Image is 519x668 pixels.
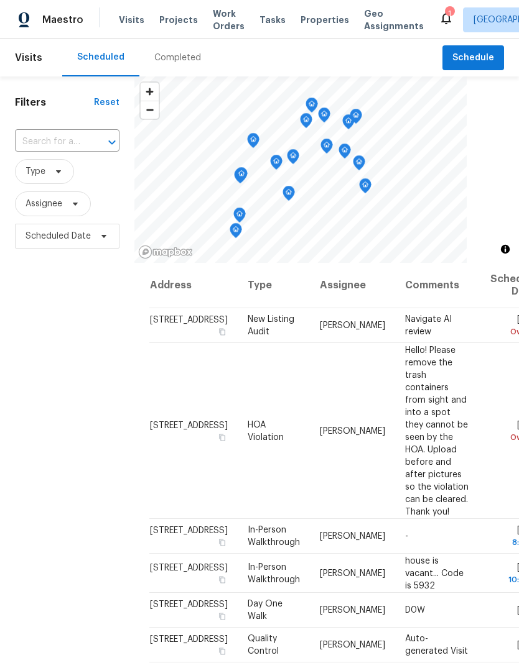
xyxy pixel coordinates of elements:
div: Map marker [339,144,351,163]
div: Map marker [318,108,330,127]
span: Navigate AI review [405,315,452,336]
span: Quality Control [248,634,279,656]
span: Work Orders [213,7,245,32]
div: Map marker [353,155,365,175]
span: [STREET_ADDRESS] [150,600,228,609]
span: Hello! Please remove the trash containers from sight and into a spot they cannot be seen by the H... [405,345,469,516]
th: Comments [395,263,480,308]
span: [PERSON_NAME] [320,426,385,435]
canvas: Map [134,76,467,263]
span: Visits [15,44,42,71]
div: Map marker [300,113,312,132]
span: HOA Violation [248,420,284,441]
span: [PERSON_NAME] [320,606,385,615]
span: [STREET_ADDRESS] [150,526,228,535]
span: Assignee [26,198,62,210]
span: [PERSON_NAME] [320,321,385,330]
span: [STREET_ADDRESS] [150,316,228,324]
button: Copy Address [217,574,228,585]
button: Zoom in [141,83,159,101]
div: Map marker [283,186,295,205]
span: Auto-generated Visit [405,634,468,656]
button: Toggle attribution [498,242,513,257]
div: Map marker [359,178,372,198]
a: Mapbox homepage [138,245,193,259]
span: Type [26,165,45,178]
button: Copy Address [217,431,228,442]
span: Projects [159,14,198,26]
div: Reset [94,96,119,109]
th: Assignee [310,263,395,308]
span: Properties [301,14,349,26]
span: In-Person Walkthrough [248,526,300,547]
div: Map marker [287,149,299,168]
h1: Filters [15,96,94,109]
span: Day One Walk [248,600,283,621]
th: Address [149,263,238,308]
th: Type [238,263,310,308]
button: Copy Address [217,611,228,622]
div: Map marker [306,98,318,117]
span: [PERSON_NAME] [320,569,385,577]
span: New Listing Audit [248,315,294,336]
button: Open [103,134,121,151]
div: Map marker [233,208,246,227]
button: Copy Address [217,537,228,548]
span: Scheduled Date [26,230,91,242]
span: Maestro [42,14,83,26]
div: Map marker [247,133,259,152]
span: Schedule [452,50,494,66]
span: [STREET_ADDRESS] [150,421,228,429]
div: Map marker [320,139,333,158]
span: [STREET_ADDRESS] [150,563,228,572]
div: Map marker [235,167,248,186]
div: Map marker [350,109,362,128]
span: D0W [405,606,425,615]
span: [PERSON_NAME] [320,532,385,541]
span: Visits [119,14,144,26]
span: [PERSON_NAME] [320,641,385,649]
span: Toggle attribution [502,242,509,256]
button: Schedule [442,45,504,71]
button: Copy Address [217,646,228,657]
div: Map marker [234,168,246,188]
span: [STREET_ADDRESS] [150,635,228,644]
button: Zoom out [141,101,159,119]
div: Map marker [342,114,355,134]
span: house is vacant... Code is 5932 [405,556,464,590]
div: 1 [445,7,454,20]
div: Map marker [270,155,283,174]
span: Tasks [259,16,286,24]
span: Geo Assignments [364,7,424,32]
button: Copy Address [217,326,228,337]
span: In-Person Walkthrough [248,562,300,583]
div: Scheduled [77,51,124,63]
span: - [405,532,408,541]
div: Map marker [230,223,242,242]
input: Search for an address... [15,132,85,152]
div: Completed [154,52,201,64]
